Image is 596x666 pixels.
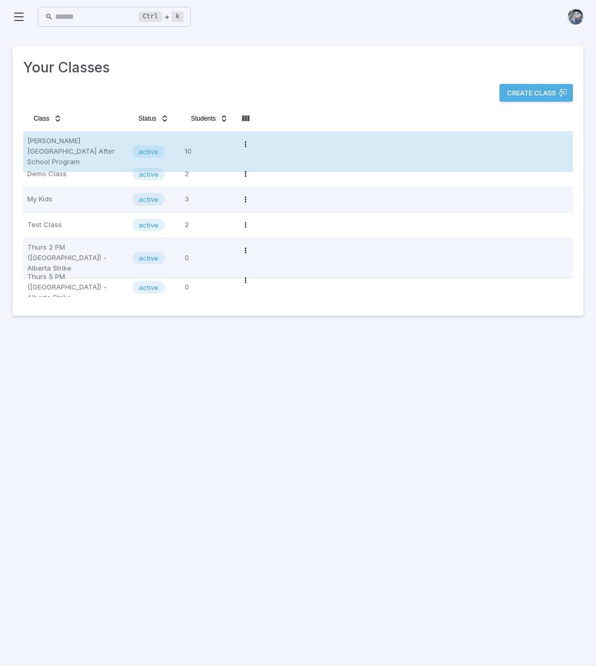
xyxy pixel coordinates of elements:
[132,146,165,157] span: active
[27,136,124,167] p: [PERSON_NAME][GEOGRAPHIC_DATA] After School Program
[132,169,165,179] span: active
[132,110,175,127] button: Status
[139,12,162,22] kbd: Ctrl
[172,12,184,22] kbd: k
[27,217,124,233] p: Test Class
[27,191,124,208] p: My Kids
[27,166,124,182] p: Demo Class
[185,242,229,274] p: 0
[139,114,156,123] span: Status
[27,110,68,127] button: Class
[139,10,184,23] div: +
[185,166,229,182] p: 2
[132,220,165,230] span: active
[132,282,165,293] span: active
[132,253,165,263] span: active
[185,136,229,167] p: 10
[34,114,49,123] span: Class
[185,110,235,127] button: Students
[191,114,216,123] span: Students
[27,242,124,274] p: Thurs 2 PM ([GEOGRAPHIC_DATA]) - Alberta Strike
[185,191,229,208] p: 3
[23,57,573,78] h3: Your Classes
[499,84,573,102] button: Create Class
[185,217,229,233] p: 2
[568,9,583,25] img: andrew.jpg
[185,272,229,303] p: 0
[27,272,124,303] p: Thurs 5 PM ([GEOGRAPHIC_DATA]) - Alberta Strike
[132,194,165,205] span: active
[237,110,254,127] button: Column visibility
